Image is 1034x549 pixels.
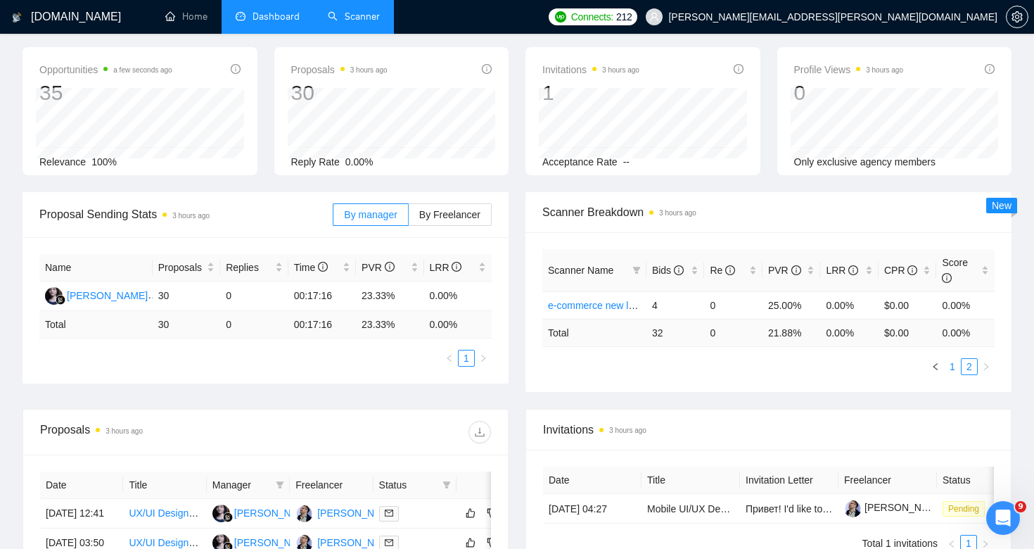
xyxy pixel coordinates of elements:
button: right [475,350,492,367]
span: like [466,537,475,548]
span: Acceptance Rate [542,156,618,168]
time: 3 hours ago [659,209,696,217]
span: -- [623,156,630,168]
th: Freelancer [838,467,937,494]
span: Bids [652,265,684,276]
th: Manager [207,472,290,499]
div: [PERSON_NAME] [234,505,315,521]
div: 1 [542,80,639,106]
td: 0.00 % [820,319,879,346]
span: 9 [1015,501,1026,512]
td: $0.00 [879,291,937,319]
td: 0.00 % [424,311,492,339]
img: gigradar-bm.png [223,512,233,522]
span: PVR [768,265,801,276]
span: LRR [430,262,462,273]
span: Reply Rate [291,156,340,168]
span: mail [385,509,393,517]
span: setting [1007,11,1028,23]
time: 3 hours ago [866,66,903,74]
span: dislike [487,537,497,548]
div: [PERSON_NAME] [317,505,398,521]
li: Next Page [978,358,995,375]
td: 30 [153,282,220,311]
button: dislike [483,505,500,522]
div: 0 [794,80,904,106]
div: 35 [39,80,172,106]
span: info-circle [482,64,492,74]
span: Scanner Name [548,265,613,276]
th: Title [642,467,740,494]
span: Relevance [39,156,86,168]
button: download [468,421,491,443]
span: left [947,540,956,548]
td: 00:17:16 [288,282,356,311]
span: right [981,540,990,548]
button: left [441,350,458,367]
td: 0 [220,311,288,339]
td: 0.00% [936,291,995,319]
span: Score [942,257,968,284]
button: setting [1006,6,1028,28]
a: e-commerce new letter 29/09 [548,300,675,311]
time: 3 hours ago [106,427,143,435]
td: 21.88 % [762,319,821,346]
span: info-circle [725,265,735,275]
span: Connects: [571,9,613,25]
span: Proposal Sending Stats [39,206,333,223]
th: Invitation Letter [740,467,838,494]
a: 1 [945,359,960,374]
td: [DATE] 12:41 [40,499,123,529]
span: info-circle [907,265,917,275]
span: user [649,12,659,22]
td: Total [39,311,153,339]
span: 0.00% [345,156,374,168]
td: Total [542,319,646,346]
td: 0 [220,282,288,311]
a: Pending [943,503,990,514]
a: UX/UI Designer for Mobile App Screens [129,507,302,519]
span: CPR [884,265,917,276]
time: 3 hours ago [172,212,210,220]
span: Opportunities [39,61,172,78]
span: filter [630,260,644,281]
span: filter [440,474,454,496]
th: Name [39,254,153,282]
span: By manager [344,209,397,220]
td: 4 [646,291,705,319]
span: By Freelancer [419,209,480,220]
td: 0.00% [820,291,879,319]
td: 32 [646,319,705,346]
span: filter [276,481,284,489]
td: UX/UI Designer for Mobile App Screens [123,499,206,529]
span: Pending [943,501,985,517]
a: RS[PERSON_NAME] [212,507,315,518]
button: left [927,358,944,375]
span: Time [294,262,328,273]
span: info-circle [674,265,684,275]
img: upwork-logo.png [555,11,566,23]
img: logo [12,6,22,29]
td: 30 [153,311,220,339]
span: New [992,200,1011,211]
a: searchScanner [328,11,380,23]
li: Next Page [475,350,492,367]
span: Invitations [542,61,639,78]
span: info-circle [452,262,461,272]
a: [PERSON_NAME] [844,502,945,513]
th: Replies [220,254,288,282]
th: Proposals [153,254,220,282]
span: 212 [616,9,632,25]
span: Re [710,265,735,276]
li: Previous Page [927,358,944,375]
span: Invitations [543,421,994,438]
span: info-circle [942,273,952,283]
span: Proposals [158,260,204,275]
th: Date [543,467,642,494]
span: Status [379,477,437,493]
span: filter [442,481,451,489]
a: RS[PERSON_NAME] [45,289,148,301]
a: setting [1006,11,1028,23]
a: 2 [962,359,977,374]
td: 0.00% [424,282,492,311]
